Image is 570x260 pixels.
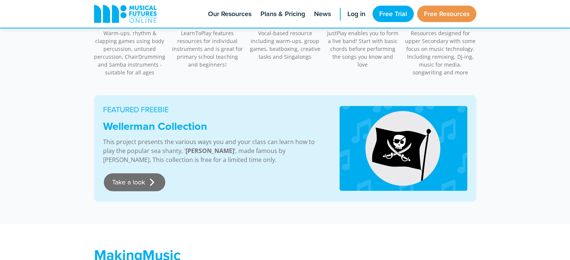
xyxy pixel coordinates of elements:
p: LearnToPlay features resources for individual instruments and is great for primary school teachin... [172,29,244,68]
p: Vocal-based resource including warm-ups, group games, beatboxing, creative tasks and Singalongs [249,29,321,61]
strong: Wellerman Collection [103,118,207,134]
p: FEATURED FREEBIE [103,104,322,115]
p: This project presents the various ways you and your class can learn how to play the popular sea s... [103,137,322,164]
strong: [PERSON_NAME] [186,147,234,155]
a: Free Resources [417,6,476,22]
p: JustPlay enables you to form a live band! Start with basic chords before performing the songs you... [327,29,399,68]
span: Our Resources [208,9,251,19]
span: Log in [347,9,365,19]
span: Plans & Pricing [260,9,305,19]
p: Warm-ups, rhythm & clapping games using body percussion, untuned percussion, ChairDrumming and Sa... [94,29,166,76]
a: Take a look [104,173,165,191]
a: Free Trial [373,6,414,22]
p: Resources designed for upper Secondary with some focus on music technology. Including remixing, D... [404,29,476,76]
span: News [314,9,331,19]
